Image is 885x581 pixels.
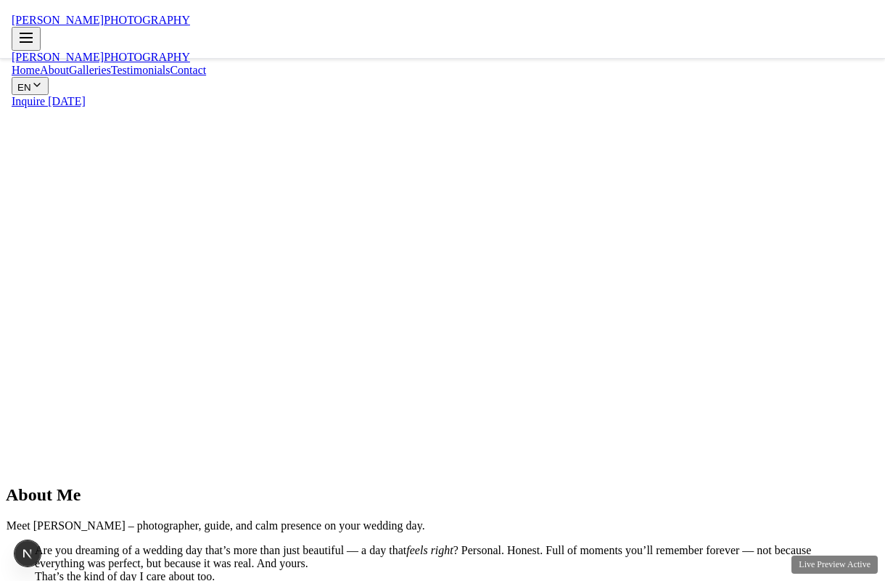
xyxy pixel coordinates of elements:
[111,64,170,76] a: Testimonials
[104,51,190,63] span: PHOTOGRAPHY
[17,82,31,93] span: EN
[170,64,206,76] a: Contact
[12,77,49,95] button: Switch language
[6,519,879,532] p: Meet [PERSON_NAME] – photographer, guide, and calm presence on your wedding day.
[12,64,40,76] a: Home
[12,14,873,27] a: [PERSON_NAME]PHOTOGRAPHY
[791,556,878,574] div: Live Preview Active
[12,95,86,107] a: Inquire [DATE]
[6,485,879,505] h1: About Me
[12,14,104,26] span: [PERSON_NAME]
[69,64,111,76] a: Galleries
[12,51,873,64] a: [PERSON_NAME]PHOTOGRAPHY
[104,14,190,26] span: PHOTOGRAPHY
[40,64,69,76] a: About
[12,27,41,51] button: Toggle menu
[12,51,104,63] span: [PERSON_NAME]
[406,544,453,556] em: feels right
